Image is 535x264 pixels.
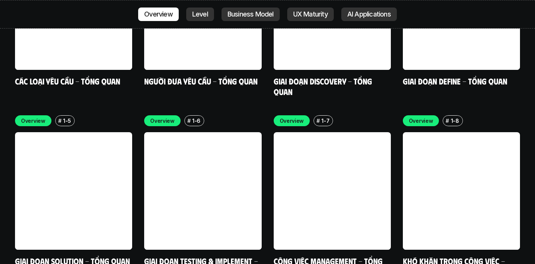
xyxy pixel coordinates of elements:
a: Overview [138,8,179,21]
p: 1-6 [192,117,200,125]
p: Overview [280,117,304,125]
a: Các loại yêu cầu - Tổng quan [15,76,120,86]
h6: # [187,118,191,124]
p: 1-5 [63,117,71,125]
a: Giai đoạn Discovery - Tổng quan [274,76,374,97]
p: Overview [409,117,433,125]
h6: # [446,118,449,124]
p: 1-7 [321,117,329,125]
h6: # [316,118,320,124]
p: 1-8 [451,117,459,125]
a: Giai đoạn Define - Tổng quan [403,76,507,86]
p: Overview [150,117,175,125]
a: Người đưa yêu cầu - Tổng quan [144,76,258,86]
p: Overview [21,117,45,125]
h6: # [58,118,62,124]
